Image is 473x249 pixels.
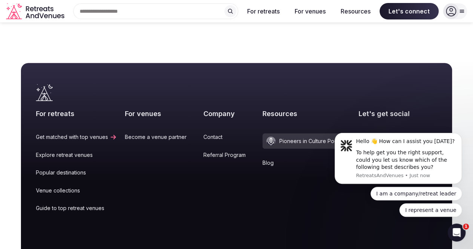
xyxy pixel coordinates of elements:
a: Venue collections [36,187,117,194]
a: Become a venue partner [125,133,196,141]
a: Get matched with top venues [36,133,117,141]
a: Referral Program [203,151,255,159]
a: Visit the homepage [6,3,66,20]
button: For venues [289,3,332,19]
a: Explore retreat venues [36,151,117,159]
h2: For venues [125,109,196,118]
a: Contact [203,133,255,141]
h2: For retreats [36,109,117,118]
a: Popular destinations [36,169,117,176]
span: Let's connect [380,3,439,19]
iframe: Intercom notifications message [323,127,473,221]
iframe: Intercom live chat [448,224,466,242]
a: Pioneers in Culture Podcast [262,133,351,149]
a: Guide to top retreat venues [36,204,117,212]
a: Blog [262,159,351,167]
svg: Retreats and Venues company logo [6,3,66,20]
h2: Resources [262,109,351,118]
a: Visit the homepage [36,84,53,101]
button: Resources [335,3,377,19]
button: For retreats [241,3,286,19]
h2: Company [203,109,255,118]
span: 1 [463,224,469,230]
h2: Let's get social [359,109,437,118]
